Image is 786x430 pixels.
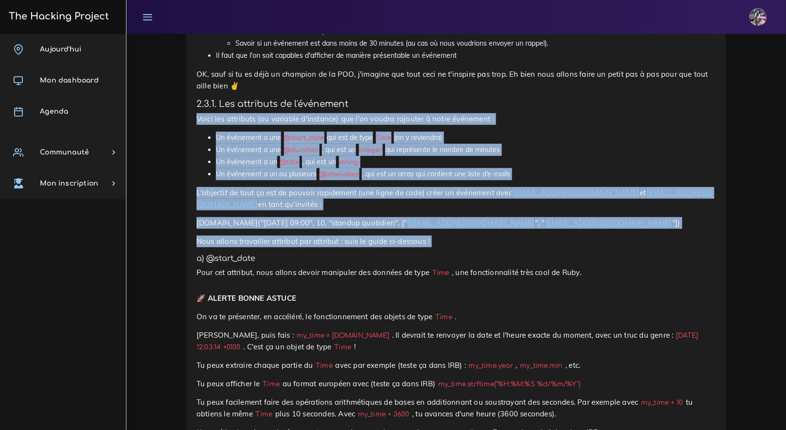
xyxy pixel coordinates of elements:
h5: a) @start_date [196,254,716,263]
code: my_time.min [518,361,565,371]
code: Time [429,268,452,278]
code: [DATE] 12:03:14 +0100 [196,331,698,353]
li: Un événement a une , qui est un qui représente le nombre de minutes [216,144,716,156]
span: Mon dashboard [40,77,99,84]
span: Agenda [40,108,68,115]
p: OK, sauf si tu es déjà un champion de la POO, j'imagine que tout ceci ne t'inspire pas trop. Eh b... [196,69,716,92]
p: Nous allons travailler attribut par attribut : suis le guide ci-dessous ! [196,236,716,247]
li: Il faut que l'on soit capables d'afficher de manière présentable un événement [216,50,716,62]
span: Communauté [40,149,89,156]
p: Voici les attributs (ou variable d'instance) que l'on voudra rajouter à notre événement : [196,113,716,125]
h3: The Hacking Project [6,11,109,22]
code: @title [277,157,302,167]
li: Un événement a une qui est de type (on y reviendra) [216,132,716,144]
p: On va te présenter, en accéléré, le fonctionnement des objets de type . [196,311,716,323]
p: Pour cet attribut, nous allons devoir manipuler des données de type , une fonctionnalité très coo... [196,267,716,278]
code: integer [356,145,385,155]
span: Mon inscription [40,180,98,187]
code: Time [373,133,394,143]
code: Time [313,361,336,371]
a: [EMAIL_ADDRESS][DOMAIN_NAME] [512,188,640,197]
code: my_time + 3600 [355,410,412,420]
p: Tu peux facilement faire des opérations arithmétiques de bases en additionnant ou soustrayant des... [196,396,716,420]
a: [EMAIL_ADDRESS][DOMAIN_NAME] [545,218,673,227]
code: string [336,157,361,167]
code: @start_date [281,133,327,143]
strong: 🚀 ALERTE BONNE ASTUCE [196,293,296,303]
p: Tu peux extraire chaque partie du avec par exemple (teste ça dans IRB) : , , etc. [196,360,716,371]
code: my_time + 10 [639,398,686,408]
p: [PERSON_NAME], puis fais : . Il devrait te renvoyer la date et l'heure exacte du moment, avec un ... [196,329,716,353]
code: my_time = [DOMAIN_NAME] [294,331,392,341]
li: Un événement a un , qui est un [216,156,716,168]
img: eg54bupqcshyolnhdacp.jpg [750,8,767,26]
code: @attendees [317,170,362,179]
code: @duration [281,145,322,155]
code: Time [253,410,275,420]
code: my_time.year [466,361,516,371]
span: Aujourd'hui [40,46,81,53]
li: Savoir si un événement est dans moins de 30 minutes (au cas où nous voudrions envoyer un rappel). [235,37,716,50]
code: Time [260,379,283,390]
p: L'objectif de tout ça est de pouvoir rapidement (une ligne de code) créer un événement avec et en... [196,187,716,210]
code: Time [433,312,455,323]
p: [DOMAIN_NAME]("[DATE] 09:00", 10, "standup quotidien", [" ", " "]) [196,217,716,229]
h4: 2.3.1. Les attributs de l'événement [196,99,716,109]
a: [EMAIL_ADDRESS][DOMAIN_NAME] [407,218,535,227]
code: Time [332,343,354,353]
li: Un événement a un ou plusieurs , qui est un array qui contient une liste d’e-mails [216,168,716,180]
p: Tu peux afficher le au format européen avec (teste ça dans IRB) [196,378,716,390]
code: my_time.strftime("%H:%M:%S %d/%m/%Y") [435,379,583,390]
